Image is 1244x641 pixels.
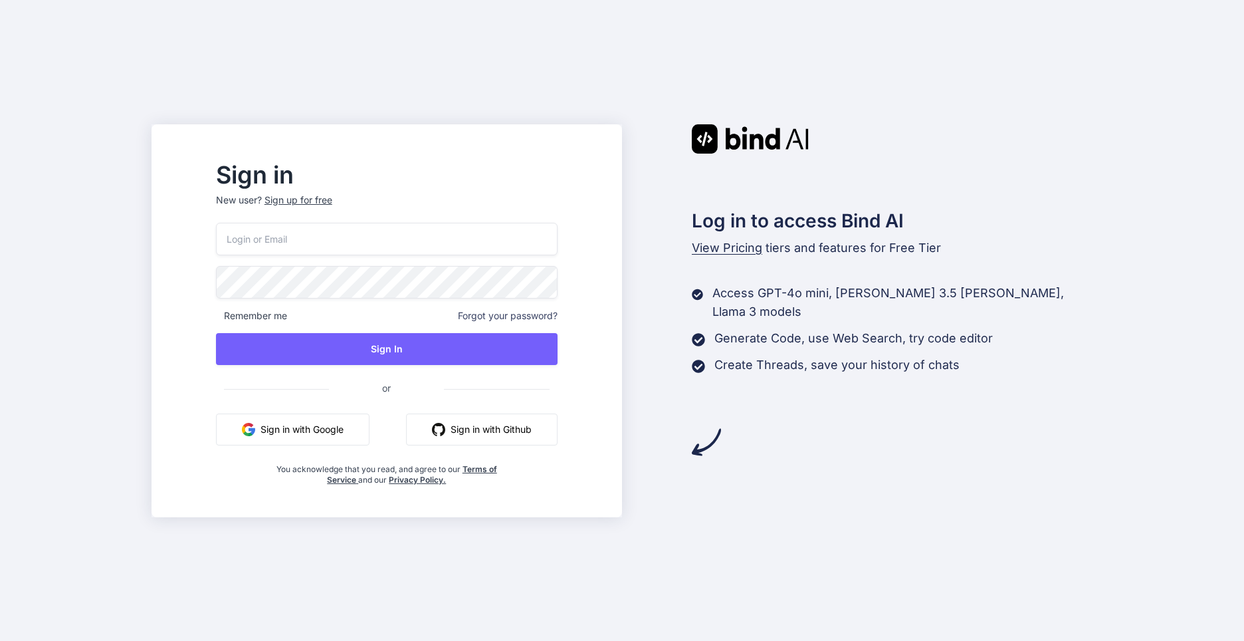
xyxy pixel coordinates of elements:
p: Generate Code, use Web Search, try code editor [714,329,993,348]
button: Sign In [216,333,558,365]
p: Access GPT-4o mini, [PERSON_NAME] 3.5 [PERSON_NAME], Llama 3 models [712,284,1092,321]
img: google [242,423,255,436]
span: or [329,372,444,404]
span: View Pricing [692,241,762,255]
span: Forgot your password? [458,309,558,322]
button: Sign in with Google [216,414,369,446]
p: tiers and features for Free Tier [692,239,1093,257]
span: Remember me [216,309,287,322]
img: github [432,423,445,436]
div: Sign up for free [264,193,332,207]
img: arrow [692,428,721,457]
a: Privacy Policy. [389,475,446,485]
a: Terms of Service [327,464,497,485]
p: Create Threads, save your history of chats [714,356,960,374]
img: Bind AI logo [692,124,809,154]
h2: Sign in [216,164,558,186]
h2: Log in to access Bind AI [692,207,1093,235]
div: You acknowledge that you read, and agree to our and our [272,456,500,485]
p: New user? [216,193,558,223]
input: Login or Email [216,223,558,255]
button: Sign in with Github [406,414,558,446]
